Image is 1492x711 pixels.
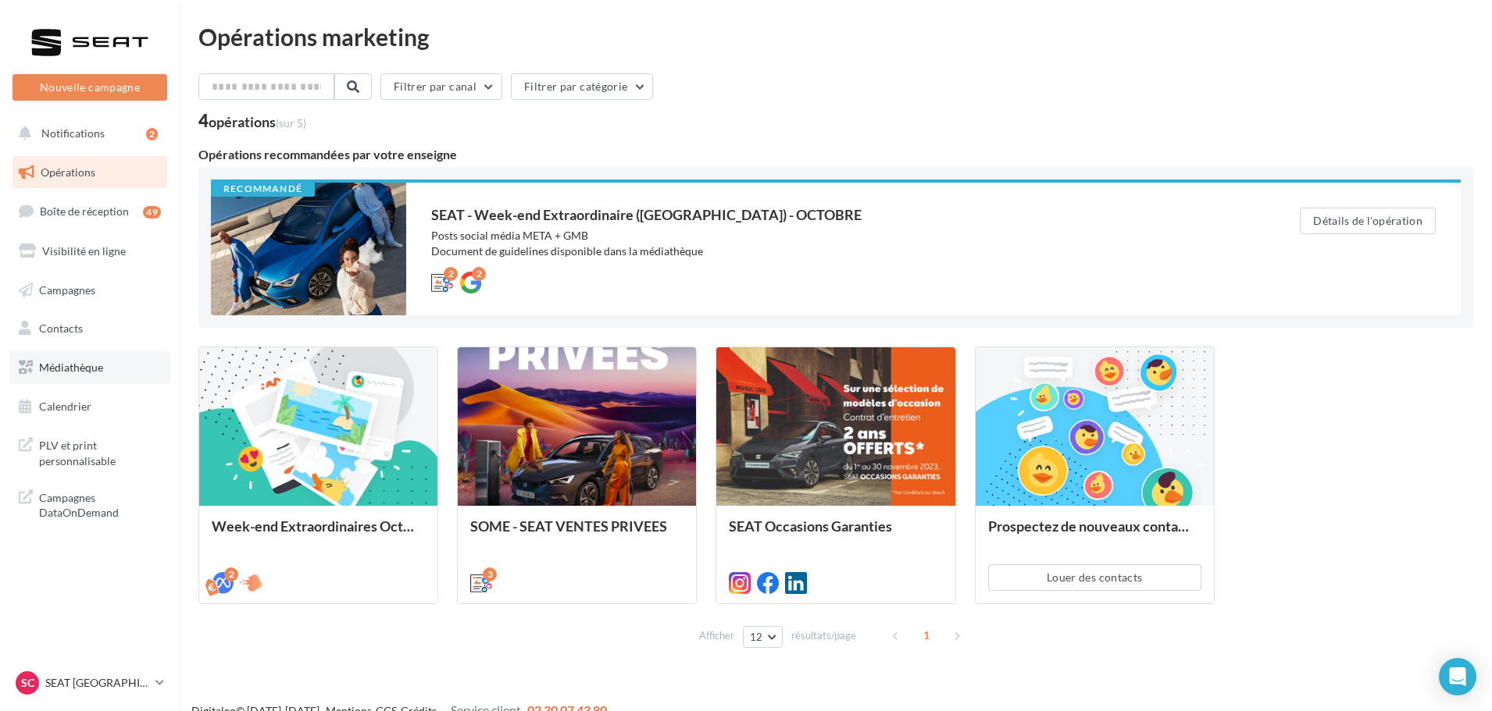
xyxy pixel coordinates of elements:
[914,623,939,648] span: 1
[9,156,170,189] a: Opérations
[45,675,149,691] p: SEAT [GEOGRAPHIC_DATA]
[1300,208,1436,234] button: Détails de l'opération
[791,628,856,643] span: résultats/page
[9,194,170,228] a: Boîte de réception49
[39,283,95,296] span: Campagnes
[483,567,497,581] div: 3
[39,361,103,374] span: Médiathèque
[9,235,170,268] a: Visibilité en ligne
[42,244,126,258] span: Visibilité en ligne
[729,518,942,549] div: SEAT Occasions Garanties
[988,564,1201,591] button: Louer des contacts
[431,208,1237,222] div: SEAT - Week-end Extraordinaire ([GEOGRAPHIC_DATA]) - OCTOBRE
[146,128,158,140] div: 2
[143,206,161,219] div: 49
[470,518,684,549] div: SOME - SEAT VENTES PRIVEES
[1439,658,1476,695] div: Open Intercom Messenger
[224,567,238,581] div: 2
[699,628,734,643] span: Afficher
[380,73,502,100] button: Filtrer par canal
[431,228,1237,259] div: Posts social média META + GMB Document de guidelines disponible dans la médiathèque
[39,435,161,468] span: PLV et print personnalisable
[9,428,170,475] a: PLV et print personnalisable
[276,116,306,130] span: (sur 5)
[472,267,486,281] div: 2
[9,274,170,307] a: Campagnes
[198,112,306,130] div: 4
[12,668,167,698] a: SC SEAT [GEOGRAPHIC_DATA]
[209,115,306,129] div: opérations
[9,390,170,423] a: Calendrier
[40,204,129,218] span: Boîte de réception
[9,312,170,345] a: Contacts
[41,165,95,179] span: Opérations
[39,487,161,521] span: Campagnes DataOnDemand
[198,25,1473,48] div: Opérations marketing
[39,400,91,413] span: Calendrier
[9,117,164,150] button: Notifications 2
[212,518,425,549] div: Week-end Extraordinaires Octobre 2025
[743,626,783,648] button: 12
[39,322,83,335] span: Contacts
[750,631,763,643] span: 12
[9,351,170,384] a: Médiathèque
[9,481,170,527] a: Campagnes DataOnDemand
[444,267,458,281] div: 2
[41,126,105,140] span: Notifications
[21,675,34,691] span: SC
[12,74,167,101] button: Nouvelle campagne
[198,148,1473,161] div: Opérations recommandées par votre enseigne
[988,518,1201,549] div: Prospectez de nouveaux contacts
[211,183,315,197] div: Recommandé
[511,73,653,100] button: Filtrer par catégorie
